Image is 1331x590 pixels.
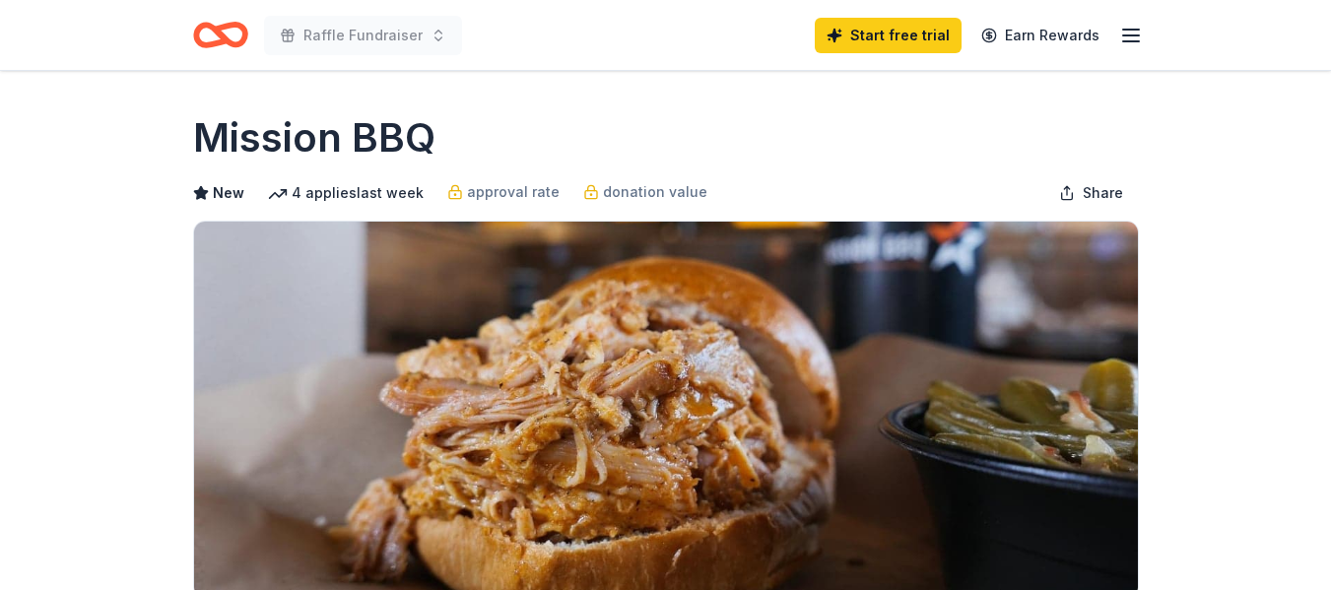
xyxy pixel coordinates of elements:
[193,12,248,58] a: Home
[467,180,560,204] span: approval rate
[268,181,424,205] div: 4 applies last week
[303,24,423,47] span: Raffle Fundraiser
[969,18,1111,53] a: Earn Rewards
[583,180,707,204] a: donation value
[603,180,707,204] span: donation value
[815,18,962,53] a: Start free trial
[1043,173,1139,213] button: Share
[264,16,462,55] button: Raffle Fundraiser
[1083,181,1123,205] span: Share
[447,180,560,204] a: approval rate
[213,181,244,205] span: New
[193,110,435,165] h1: Mission BBQ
